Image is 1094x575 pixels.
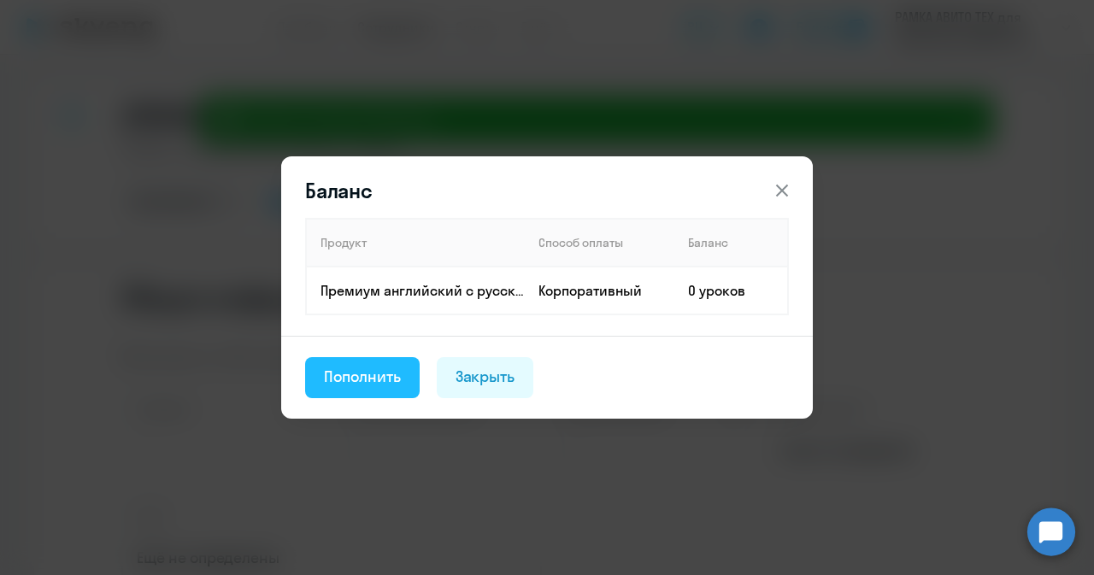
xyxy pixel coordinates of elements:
th: Продукт [306,219,525,267]
div: Закрыть [456,366,515,388]
button: Пополнить [305,357,420,398]
td: Корпоративный [525,267,674,314]
th: Баланс [674,219,788,267]
th: Способ оплаты [525,219,674,267]
button: Закрыть [437,357,534,398]
p: Премиум английский с русскоговорящим преподавателем [321,281,524,300]
header: Баланс [281,177,813,204]
div: Пополнить [324,366,401,388]
td: 0 уроков [674,267,788,314]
